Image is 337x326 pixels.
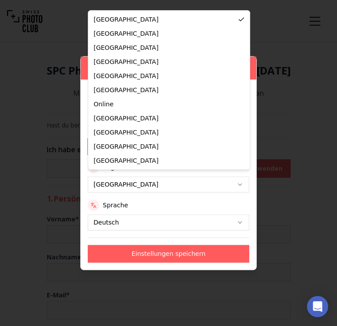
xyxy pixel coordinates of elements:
span: [GEOGRAPHIC_DATA] [94,157,158,164]
span: [GEOGRAPHIC_DATA] [94,72,158,79]
span: [GEOGRAPHIC_DATA] [94,143,158,150]
span: [GEOGRAPHIC_DATA] [94,58,158,65]
span: [GEOGRAPHIC_DATA] [94,16,158,23]
button: Einstellungen speichern [88,245,249,262]
span: [GEOGRAPHIC_DATA] [94,129,158,136]
span: [GEOGRAPHIC_DATA] [94,86,158,94]
label: Sprache [103,201,128,210]
span: [GEOGRAPHIC_DATA] [94,30,158,37]
span: [GEOGRAPHIC_DATA] [94,115,158,122]
span: [GEOGRAPHIC_DATA] [94,44,158,51]
span: Online [94,101,113,108]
